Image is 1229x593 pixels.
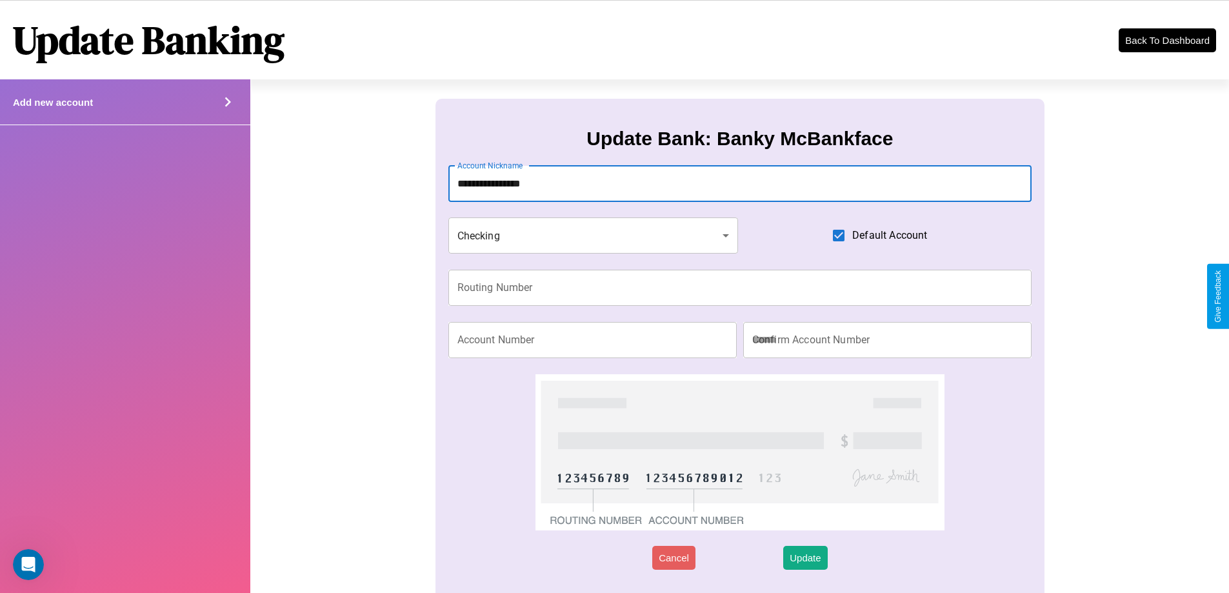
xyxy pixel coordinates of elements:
button: Update [783,546,827,570]
img: check [535,374,944,530]
h4: Add new account [13,97,93,108]
button: Back To Dashboard [1119,28,1216,52]
button: Cancel [652,546,695,570]
div: Give Feedback [1214,270,1223,323]
div: Checking [448,217,739,254]
iframe: Intercom live chat [13,549,44,580]
label: Account Nickname [457,160,523,171]
span: Default Account [852,228,927,243]
h1: Update Banking [13,14,285,66]
h3: Update Bank: Banky McBankface [586,128,893,150]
